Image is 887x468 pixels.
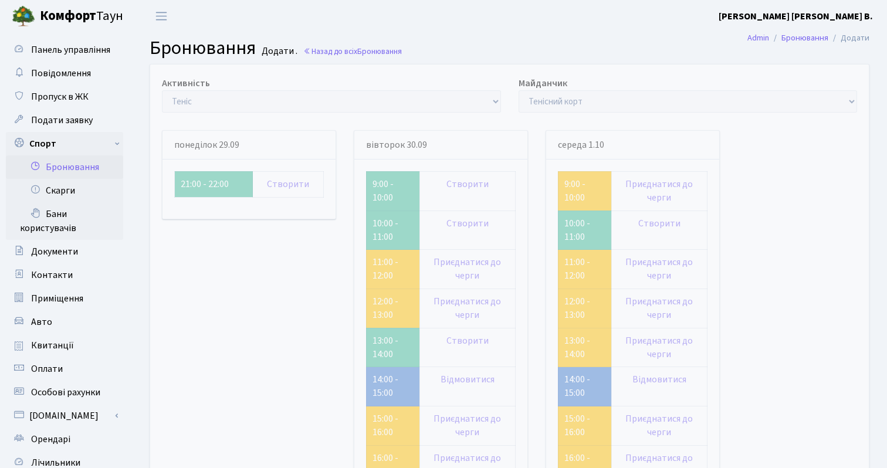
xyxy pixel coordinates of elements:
a: Відмовитися [441,373,495,386]
a: Орендарі [6,428,123,451]
img: logo.png [12,5,35,28]
a: Оплати [6,357,123,381]
a: Приєднатися до черги [625,334,693,361]
td: 10:00 - 11:00 [558,211,611,250]
td: 9:00 - 10:00 [366,171,419,211]
a: Бронювання [6,155,123,179]
a: Приєднатися до черги [625,412,693,439]
a: Приєднатися до черги [625,256,693,282]
b: Комфорт [40,6,96,25]
div: вівторок 30.09 [354,131,527,160]
a: Створити [267,178,309,191]
a: Створити [446,334,489,347]
a: Приєднатися до черги [625,295,693,321]
a: 14:00 - 15:00 [373,373,398,399]
span: Таун [40,6,123,26]
a: 15:00 - 16:00 [373,412,398,439]
a: [DOMAIN_NAME] [6,404,123,428]
a: Скарги [6,179,123,202]
a: Особові рахунки [6,381,123,404]
a: Приєднатися до черги [434,295,501,321]
a: Панель управління [6,38,123,62]
a: Бронювання [781,32,828,44]
label: Майданчик [519,76,567,90]
span: Пропуск в ЖК [31,90,89,103]
span: Орендарі [31,433,70,446]
a: Приєднатися до черги [625,178,693,204]
a: Пропуск в ЖК [6,85,123,108]
a: Авто [6,310,123,334]
a: Створити [446,217,489,230]
a: Повідомлення [6,62,123,85]
td: 13:00 - 14:00 [366,328,419,367]
span: Панель управління [31,43,110,56]
a: 12:00 - 13:00 [373,295,398,321]
a: 14:00 - 15:00 [564,373,590,399]
a: 12:00 - 13:00 [564,295,590,321]
a: Приміщення [6,287,123,310]
a: 11:00 - 12:00 [373,256,398,282]
span: Бронювання [357,46,402,57]
a: 11:00 - 12:00 [564,256,590,282]
b: [PERSON_NAME] [PERSON_NAME] В. [719,10,873,23]
a: Створити [638,217,681,230]
a: Приєднатися до черги [434,256,501,282]
a: 9:00 - 10:00 [564,178,585,204]
a: Контакти [6,263,123,287]
a: Приєднатися до черги [434,412,501,439]
span: Квитанції [31,339,74,352]
label: Активність [162,76,210,90]
a: Спорт [6,132,123,155]
div: понеділок 29.09 [162,131,336,160]
a: Документи [6,240,123,263]
a: Admin [747,32,769,44]
span: Особові рахунки [31,386,100,399]
span: Подати заявку [31,114,93,127]
div: середа 1.10 [546,131,719,160]
a: [PERSON_NAME] [PERSON_NAME] В. [719,9,873,23]
button: Переключити навігацію [147,6,176,26]
span: Оплати [31,362,63,375]
a: Подати заявку [6,108,123,132]
span: Бронювання [150,35,256,62]
a: Створити [446,178,489,191]
td: 21:00 - 22:00 [175,171,253,197]
span: Авто [31,316,52,328]
a: Відмовитися [632,373,686,386]
span: Контакти [31,269,73,282]
a: Квитанції [6,334,123,357]
span: Приміщення [31,292,83,305]
a: 15:00 - 16:00 [564,412,590,439]
a: 13:00 - 14:00 [564,334,590,361]
span: Повідомлення [31,67,91,80]
a: Назад до всіхБронювання [303,46,402,57]
span: Документи [31,245,78,258]
li: Додати [828,32,869,45]
small: Додати . [259,46,297,57]
nav: breadcrumb [730,26,887,50]
td: 10:00 - 11:00 [366,211,419,250]
a: Бани користувачів [6,202,123,240]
